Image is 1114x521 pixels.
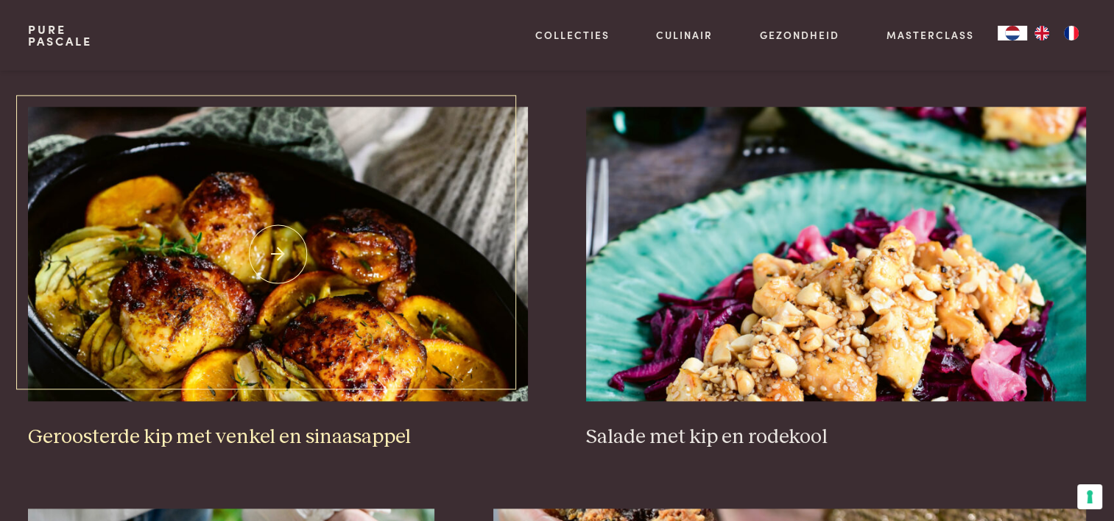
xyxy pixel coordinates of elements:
[28,107,527,450] a: Geroosterde kip met venkel en sinaasappel Geroosterde kip met venkel en sinaasappel
[586,107,1085,450] a: Salade met kip en rodekool Salade met kip en rodekool
[1057,26,1086,40] a: FR
[886,27,974,43] a: Masterclass
[535,27,610,43] a: Collecties
[28,107,527,401] img: Geroosterde kip met venkel en sinaasappel
[1027,26,1086,40] ul: Language list
[998,26,1027,40] div: Language
[28,425,527,450] h3: Geroosterde kip met venkel en sinaasappel
[656,27,713,43] a: Culinair
[998,26,1027,40] a: NL
[586,107,1085,401] img: Salade met kip en rodekool
[28,24,92,47] a: PurePascale
[998,26,1086,40] aside: Language selected: Nederlands
[760,27,839,43] a: Gezondheid
[1027,26,1057,40] a: EN
[586,425,1085,450] h3: Salade met kip en rodekool
[1077,484,1102,509] button: Uw voorkeuren voor toestemming voor trackingtechnologieën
